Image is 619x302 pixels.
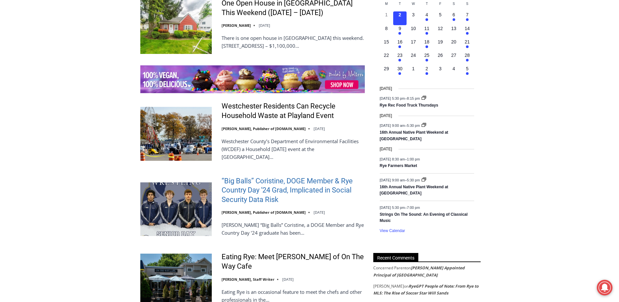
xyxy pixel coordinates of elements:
[397,66,403,71] time: 30
[199,7,227,25] h4: Book [PERSON_NAME]'s Good Humor for Your Event
[424,39,429,44] time: 18
[380,157,420,161] time: –
[222,221,365,237] p: [PERSON_NAME] “Big Balls” Coristine, a DOGE Member and Rye Country Day ‘24 graduate has been…
[426,66,428,71] time: 2
[466,45,469,48] em: Has events
[438,26,443,31] time: 12
[465,26,470,31] time: 14
[460,52,474,65] button: 28 Has events
[407,25,420,39] button: 10
[466,12,469,17] time: 7
[385,2,388,6] span: M
[407,205,420,209] span: 7:00 pm
[466,72,469,75] em: Has events
[222,277,274,282] a: [PERSON_NAME], Staff Writer
[259,23,270,28] time: [DATE]
[380,185,448,196] a: 16th Annual Native Plant Weekend at [GEOGRAPHIC_DATA]
[397,53,403,58] time: 23
[380,39,393,52] button: 15
[439,66,441,71] time: 3
[393,1,407,11] div: Tuesday
[384,39,389,44] time: 15
[407,11,420,25] button: 3
[380,157,405,161] span: [DATE] 8:30 am
[465,39,470,44] time: 21
[426,59,428,61] em: Has events
[447,11,460,25] button: 6 Has events
[380,96,405,100] span: [DATE] 5:30 pm
[380,178,421,182] time: –
[380,124,421,127] time: –
[412,2,415,6] span: W
[407,157,420,161] span: 1:00 pm
[420,1,433,11] div: Thursday
[380,130,448,142] a: 16th Annual Native Plant Weekend at [GEOGRAPHIC_DATA]
[424,26,429,31] time: 11
[380,228,405,233] a: View Calendar
[424,53,429,58] time: 25
[222,23,251,28] a: [PERSON_NAME]
[439,12,441,17] time: 5
[407,96,420,100] span: 8:15 pm
[373,265,465,278] a: [PERSON_NAME] Appointed Principal of [GEOGRAPHIC_DATA]
[466,32,469,35] em: Has events
[398,59,401,61] em: Has events
[399,2,401,6] span: T
[171,65,302,80] span: Intern @ [DOMAIN_NAME]
[451,53,457,58] time: 27
[393,65,407,79] button: 30 Has events
[373,283,478,296] a: RyeGPT People of Note: From Rye to MLS: The Rise of Soccer Star Will Sands
[460,25,474,39] button: 14 Has events
[447,65,460,79] button: 4
[380,212,468,224] a: Strings On The Sound: An Evening of Classical Music
[43,8,161,21] div: Book [PERSON_NAME]'s Good Humor for Your Drive by Birthday
[426,45,428,48] em: Has events
[447,52,460,65] button: 27
[407,52,420,65] button: 24
[140,107,212,160] img: Westchester Residents Can Recycle Household Waste at Playland Event
[407,65,420,79] button: 1
[466,18,469,21] em: Has events
[399,26,401,31] time: 9
[407,178,420,182] span: 5:30 pm
[411,39,416,44] time: 17
[466,2,468,6] span: S
[411,26,416,31] time: 10
[373,283,404,289] span: [PERSON_NAME]
[393,25,407,39] button: 9 Has events
[434,65,447,79] button: 3
[194,2,236,30] a: Book [PERSON_NAME]'s Good Humor for Your Event
[222,176,365,205] a: “Big Balls” Coristine, DOGE Member & Rye Country Day ‘24 Grad, Implicated in Social Security Data...
[222,34,365,50] p: There is one open house in [GEOGRAPHIC_DATA] this weekend. [STREET_ADDRESS] – $1,100,000…
[158,0,197,30] img: s_800_d653096d-cda9-4b24-94f4-9ae0c7afa054.jpeg
[412,66,415,71] time: 1
[380,103,438,108] a: Rye Rec Food Truck Thursdays
[380,65,393,79] button: 29
[460,1,474,11] div: Sunday
[426,12,428,17] time: 4
[384,53,389,58] time: 22
[380,205,420,209] time: –
[393,11,407,25] button: 2
[384,66,389,71] time: 29
[460,11,474,25] button: 7 Has events
[438,53,443,58] time: 26
[426,32,428,35] em: Has events
[420,39,433,52] button: 18 Has events
[398,32,401,35] em: Has events
[426,2,428,6] span: T
[222,252,365,271] a: Eating Rye: Meet [PERSON_NAME] of On The Way Cafe
[380,146,392,152] time: [DATE]
[140,65,365,93] img: Baked by Melissa
[157,63,316,81] a: Intern @ [DOMAIN_NAME]
[140,182,212,236] img: “Big Balls” Coristine, DOGE Member & Rye Country Day ‘24 Grad, Implicated in Social Security Data...
[434,25,447,39] button: 12
[420,25,433,39] button: 11 Has events
[380,205,405,209] span: [DATE] 5:30 pm
[412,12,415,17] time: 3
[407,39,420,52] button: 17
[380,113,392,119] time: [DATE]
[222,102,365,120] a: Westchester Residents Can Recycle Household Waste at Playland Event
[380,11,393,25] button: 1
[373,283,481,297] footer: on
